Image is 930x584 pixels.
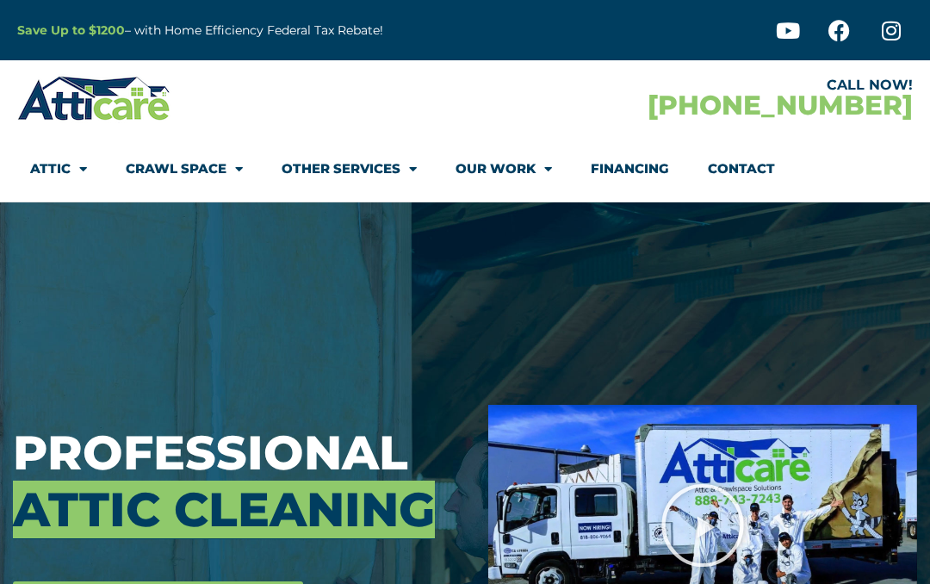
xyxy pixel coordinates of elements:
span: Attic Cleaning [13,481,435,538]
a: Other Services [282,149,417,189]
nav: Menu [30,149,900,189]
div: CALL NOW! [465,78,913,92]
h3: Professional [13,425,462,538]
a: Crawl Space [126,149,243,189]
div: Play Video [660,482,746,568]
a: Save Up to $1200 [17,22,125,38]
a: Attic [30,149,87,189]
a: Our Work [456,149,552,189]
a: Financing [591,149,669,189]
p: – with Home Efficiency Federal Tax Rebate! [17,21,544,40]
a: Contact [708,149,775,189]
